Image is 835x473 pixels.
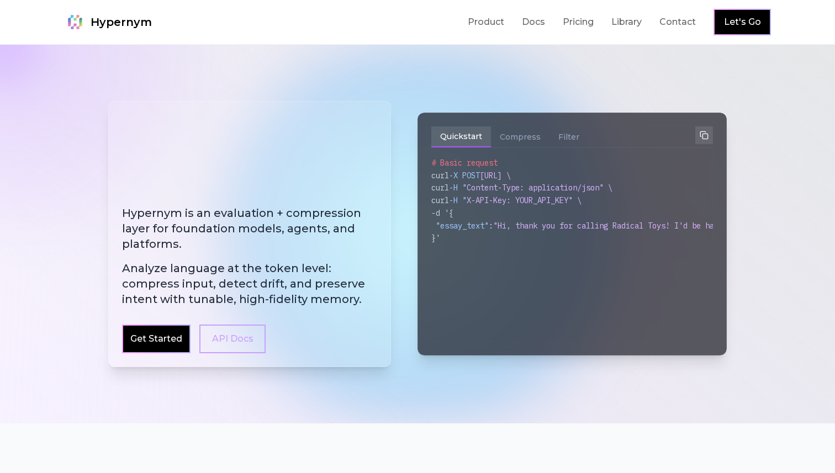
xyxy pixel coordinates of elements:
[122,205,377,307] h2: Hypernym is an evaluation + compression layer for foundation models, agents, and platforms.
[91,14,152,30] span: Hypernym
[449,171,480,180] span: -X POST
[449,183,467,193] span: -H "
[431,183,449,193] span: curl
[431,208,453,218] span: -d '{
[130,332,182,346] a: Get Started
[659,15,696,29] a: Contact
[695,126,713,144] button: Copy to clipboard
[431,195,449,205] span: curl
[122,261,377,307] span: Analyze language at the token level: compress input, detect drift, and preserve intent with tunab...
[467,195,582,205] span: X-API-Key: YOUR_API_KEY" \
[563,15,594,29] a: Pricing
[467,183,612,193] span: Content-Type: application/json" \
[199,325,266,353] a: API Docs
[449,195,467,205] span: -H "
[64,11,86,33] img: Hypernym Logo
[431,233,440,243] span: }'
[489,221,493,231] span: :
[431,126,491,147] button: Quickstart
[431,171,449,180] span: curl
[431,158,498,168] span: # Basic request
[549,126,588,147] button: Filter
[480,171,511,180] span: [URL] \
[436,221,489,231] span: "essay_text"
[611,15,642,29] a: Library
[491,126,549,147] button: Compress
[522,15,545,29] a: Docs
[468,15,504,29] a: Product
[64,11,152,33] a: Hypernym
[724,15,761,29] a: Let's Go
